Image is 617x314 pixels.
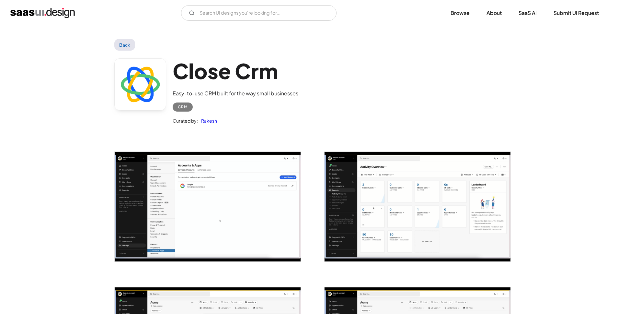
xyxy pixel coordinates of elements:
div: CRM [178,103,188,111]
input: Search UI designs you're looking for... [181,5,337,21]
a: Rakesh [198,117,217,125]
a: open lightbox [325,152,510,261]
a: Browse [443,6,477,20]
a: open lightbox [115,152,301,261]
h1: Close Crm [173,58,298,83]
a: SaaS Ai [511,6,544,20]
a: About [479,6,509,20]
div: Curated by: [173,117,198,125]
a: home [10,8,75,18]
form: Email Form [181,5,337,21]
a: Submit UI Request [546,6,607,20]
img: 667d3e72458bb01af5b69844_close%20crm%20acounts%20apps.png [115,152,301,261]
img: 667d3e727404bb2e04c0ed5e_close%20crm%20activity%20overview.png [325,152,510,261]
div: Easy-to-use CRM built for the way small businesses [173,90,298,97]
a: Back [114,39,135,51]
